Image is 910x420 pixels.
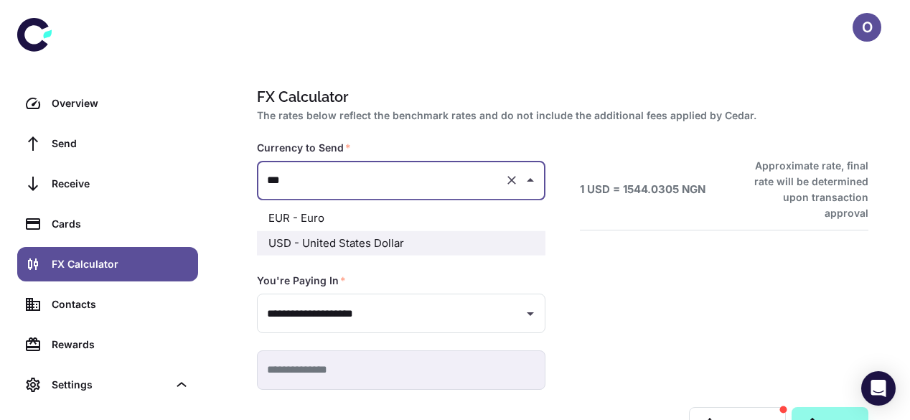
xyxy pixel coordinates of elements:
[52,216,189,232] div: Cards
[257,206,545,231] li: EUR - Euro
[861,371,896,406] div: Open Intercom Messenger
[738,158,868,221] h6: Approximate rate, final rate will be determined upon transaction approval
[17,86,198,121] a: Overview
[17,287,198,322] a: Contacts
[580,182,705,198] h6: 1 USD = 1544.0305 NGN
[520,304,540,324] button: Open
[52,377,168,393] div: Settings
[17,167,198,201] a: Receive
[52,256,189,272] div: FX Calculator
[52,95,189,111] div: Overview
[257,86,863,108] h1: FX Calculator
[257,230,545,256] li: USD - United States Dollar
[52,136,189,151] div: Send
[17,126,198,161] a: Send
[17,327,198,362] a: Rewards
[17,247,198,281] a: FX Calculator
[52,337,189,353] div: Rewards
[52,297,189,312] div: Contacts
[502,170,522,190] button: Clear
[17,368,198,402] div: Settings
[257,274,346,288] label: You're Paying In
[520,170,540,190] button: Close
[52,176,189,192] div: Receive
[853,13,881,42] button: O
[17,207,198,241] a: Cards
[257,141,351,155] label: Currency to Send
